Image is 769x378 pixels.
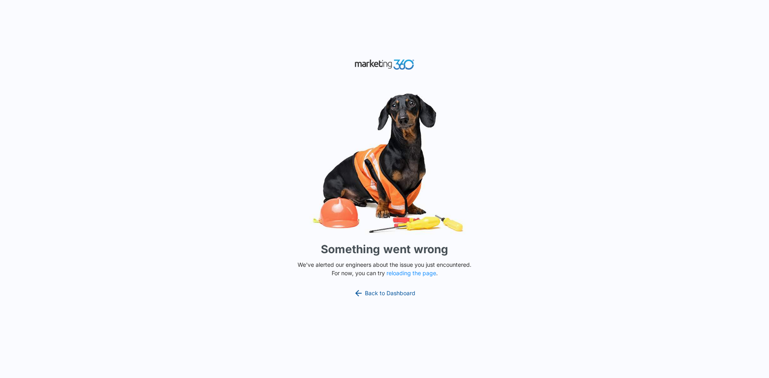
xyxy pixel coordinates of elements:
[264,88,505,238] img: Sad Dog
[294,260,475,277] p: We've alerted our engineers about the issue you just encountered. For now, you can try .
[354,58,415,72] img: Marketing 360 Logo
[321,241,448,258] h1: Something went wrong
[354,288,415,298] a: Back to Dashboard
[387,270,436,276] button: reloading the page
